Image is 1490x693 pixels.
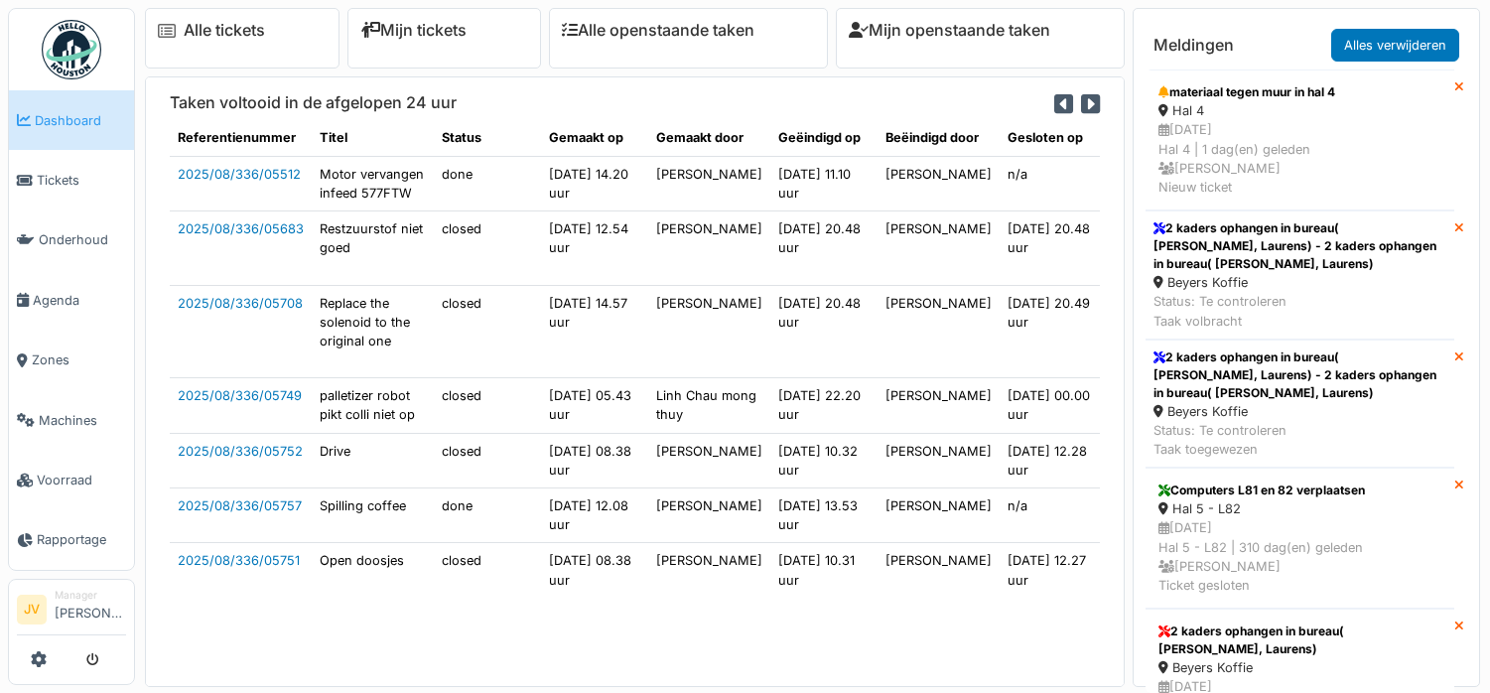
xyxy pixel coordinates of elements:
div: 2 kaders ophangen in bureau( [PERSON_NAME], Laurens) - 2 kaders ophangen in bureau( [PERSON_NAME]... [1153,219,1446,273]
td: [DATE] 13.53 uur [770,488,878,543]
td: [PERSON_NAME] [648,488,770,543]
a: Zones [9,331,134,390]
a: Dashboard [9,90,134,150]
a: 2025/08/336/05757 [178,498,302,513]
td: done [434,156,541,210]
div: Hal 4 [1158,101,1441,120]
td: Linh Chau mong thuy [648,378,770,433]
li: [PERSON_NAME] [55,588,126,630]
td: [PERSON_NAME] [648,285,770,378]
span: Zones [32,350,126,369]
td: closed [434,378,541,433]
td: [DATE] 20.48 uur [770,210,878,285]
a: Agenda [9,270,134,330]
td: [PERSON_NAME] [648,433,770,487]
td: [DATE] 20.49 uur [1000,285,1107,378]
td: [PERSON_NAME] [878,156,1000,210]
th: Referentienummer [170,120,312,156]
td: Replace the solenoid to the original one [312,285,434,378]
a: Onderhoud [9,210,134,270]
img: Badge_color-CXgf-gQk.svg [42,20,101,79]
a: 2025/08/336/05752 [178,444,303,459]
a: Rapportage [9,510,134,570]
td: closed [434,285,541,378]
td: n/a [1000,156,1107,210]
th: Titel [312,120,434,156]
th: Gemaakt op [541,120,648,156]
th: Gesloten op [1000,120,1107,156]
td: [DATE] 14.20 uur [541,156,648,210]
div: [DATE] Hal 5 - L82 | 310 dag(en) geleden [PERSON_NAME] Ticket gesloten [1158,518,1441,595]
a: JV Manager[PERSON_NAME] [17,588,126,635]
div: Hal 5 - L82 [1158,499,1441,518]
span: Onderhoud [39,230,126,249]
div: 2 kaders ophangen in bureau( [PERSON_NAME], Laurens) [1158,623,1441,658]
a: Alle tickets [184,21,265,40]
th: Beëindigd door [878,120,1000,156]
td: Drive [312,433,434,487]
a: 2025/08/336/05749 [178,388,302,403]
div: Status: Te controleren Taak toegewezen [1153,421,1446,459]
span: Dashboard [35,111,126,130]
td: [DATE] 08.38 uur [541,433,648,487]
a: Alle openstaande taken [562,21,754,40]
td: Spilling coffee [312,488,434,543]
td: [DATE] 00.00 uur [1000,378,1107,433]
td: [PERSON_NAME] [648,156,770,210]
div: Beyers Koffie [1158,658,1441,677]
td: [PERSON_NAME] [648,210,770,285]
td: [DATE] 20.48 uur [770,285,878,378]
a: Tickets [9,150,134,209]
a: materiaal tegen muur in hal 4 Hal 4 [DATE]Hal 4 | 1 dag(en) geleden [PERSON_NAME]Nieuw ticket [1146,69,1454,210]
li: JV [17,595,47,624]
div: materiaal tegen muur in hal 4 [1158,83,1441,101]
div: [DATE] Hal 4 | 1 dag(en) geleden [PERSON_NAME] Nieuw ticket [1158,120,1441,197]
td: [PERSON_NAME] [878,285,1000,378]
td: [DATE] 05.43 uur [541,378,648,433]
td: [DATE] 10.32 uur [770,433,878,487]
td: [DATE] 20.48 uur [1000,210,1107,285]
td: closed [434,210,541,285]
a: Mijn openstaande taken [849,21,1050,40]
a: Machines [9,390,134,450]
td: [DATE] 14.57 uur [541,285,648,378]
a: 2025/08/336/05751 [178,553,300,568]
td: [PERSON_NAME] [878,378,1000,433]
a: 2 kaders ophangen in bureau( [PERSON_NAME], Laurens) - 2 kaders ophangen in bureau( [PERSON_NAME]... [1146,340,1454,469]
td: Motor vervangen infeed 577FTW [312,156,434,210]
a: Alles verwijderen [1331,29,1459,62]
td: done [434,488,541,543]
td: [PERSON_NAME] [878,210,1000,285]
div: Beyers Koffie [1153,402,1446,421]
div: 2 kaders ophangen in bureau( [PERSON_NAME], Laurens) - 2 kaders ophangen in bureau( [PERSON_NAME]... [1153,348,1446,402]
a: Voorraad [9,450,134,509]
td: n/a [1000,488,1107,543]
td: [DATE] 12.08 uur [541,488,648,543]
span: Tickets [37,171,126,190]
td: [DATE] 12.54 uur [541,210,648,285]
a: 2025/08/336/05512 [178,167,301,182]
div: Beyers Koffie [1153,273,1446,292]
div: Manager [55,588,126,603]
a: Computers L81 en 82 verplaatsen Hal 5 - L82 [DATE]Hal 5 - L82 | 310 dag(en) geleden [PERSON_NAME]... [1146,468,1454,609]
span: Machines [39,411,126,430]
td: closed [434,433,541,487]
span: Agenda [33,291,126,310]
td: [DATE] 22.20 uur [770,378,878,433]
td: [DATE] 12.28 uur [1000,433,1107,487]
th: Status [434,120,541,156]
th: Geëindigd op [770,120,878,156]
td: Restzuurstof niet goed [312,210,434,285]
td: [DATE] 11.10 uur [770,156,878,210]
a: Mijn tickets [360,21,467,40]
td: palletizer robot pikt colli niet op [312,378,434,433]
h6: Taken voltooid in de afgelopen 24 uur [170,93,457,112]
div: Computers L81 en 82 verplaatsen [1158,482,1441,499]
span: Rapportage [37,530,126,549]
th: Gemaakt door [648,120,770,156]
a: 2025/08/336/05683 [178,221,304,236]
div: Status: Te controleren Taak volbracht [1153,292,1446,330]
span: Voorraad [37,471,126,489]
a: 2 kaders ophangen in bureau( [PERSON_NAME], Laurens) - 2 kaders ophangen in bureau( [PERSON_NAME]... [1146,210,1454,340]
td: [PERSON_NAME] [878,433,1000,487]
